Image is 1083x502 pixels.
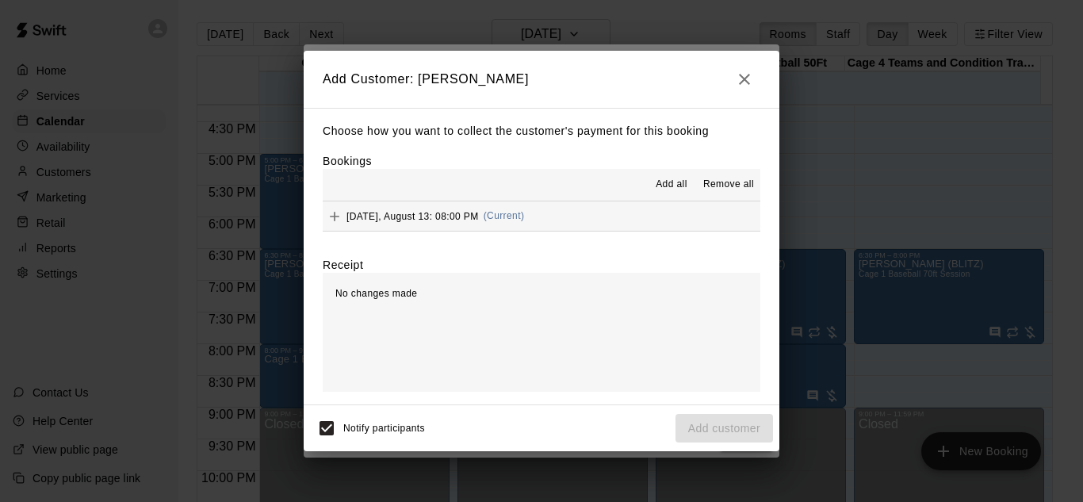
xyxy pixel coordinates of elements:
[703,177,754,193] span: Remove all
[346,210,479,221] span: [DATE], August 13: 08:00 PM
[646,172,697,197] button: Add all
[323,155,372,167] label: Bookings
[484,210,525,221] span: (Current)
[343,423,425,434] span: Notify participants
[323,201,760,231] button: Add[DATE], August 13: 08:00 PM(Current)
[304,51,779,108] h2: Add Customer: [PERSON_NAME]
[656,177,687,193] span: Add all
[323,209,346,221] span: Add
[323,121,760,141] p: Choose how you want to collect the customer's payment for this booking
[697,172,760,197] button: Remove all
[335,288,417,299] span: No changes made
[323,257,363,273] label: Receipt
